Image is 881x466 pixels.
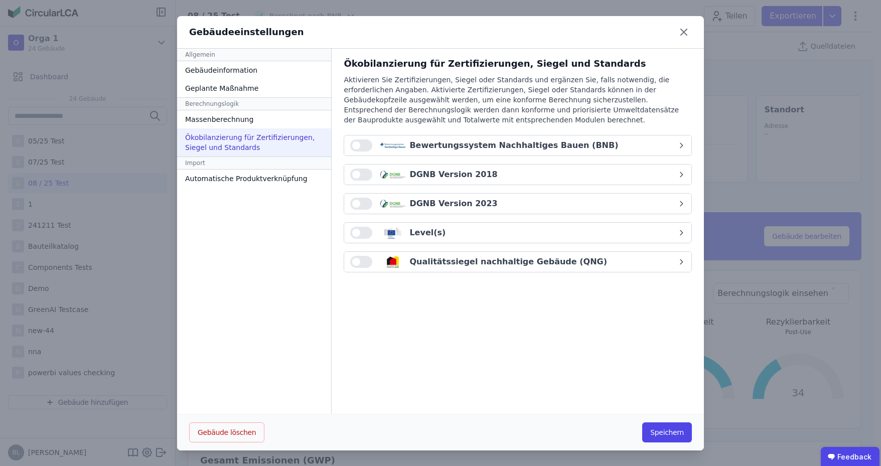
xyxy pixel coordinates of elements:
div: DGNB Version 2023 [409,198,497,210]
img: bnb_logo-CNxcAojW.svg [380,139,405,151]
div: Gebäudeeinstellungen [189,25,304,39]
button: Qualitätssiegel nachhaltige Gebäude (QNG) [344,252,691,272]
div: Massenberechnung [177,110,331,128]
div: Berechnungslogik [177,97,331,110]
div: Import [177,157,331,170]
div: Allgemein [177,49,331,61]
button: Speichern [642,422,692,442]
img: dgnb_logo-x_03lAI3.svg [380,198,405,210]
div: Ökobilanzierung für Zertifizierungen, Siegel und Standards [344,57,692,71]
button: Bewertungssystem Nachhaltiges Bauen (BNB) [344,135,691,156]
div: DGNB Version 2018 [409,169,497,181]
div: Geplante Maßnahme [177,79,331,97]
img: qng_logo-BKTGsvz4.svg [380,256,405,268]
button: Level(s) [344,223,691,243]
button: DGNB Version 2018 [344,165,691,185]
button: Gebäude löschen [189,422,264,442]
img: dgnb_logo-x_03lAI3.svg [380,169,405,181]
div: Aktivieren Sie Zertifizierungen, Siegel oder Standards und ergänzen Sie, falls notwendig, die erf... [344,75,692,135]
div: Bewertungssystem Nachhaltiges Bauen (BNB) [409,139,618,151]
button: DGNB Version 2023 [344,194,691,214]
img: levels_logo-Bv5juQb_.svg [380,227,405,239]
div: Ökobilanzierung für Zertifizierungen, Siegel und Standards [177,128,331,157]
div: Level(s) [409,227,446,239]
div: Qualitätssiegel nachhaltige Gebäude (QNG) [409,256,607,268]
div: Gebäudeinformation [177,61,331,79]
div: Automatische Produktverknüpfung [177,170,331,188]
